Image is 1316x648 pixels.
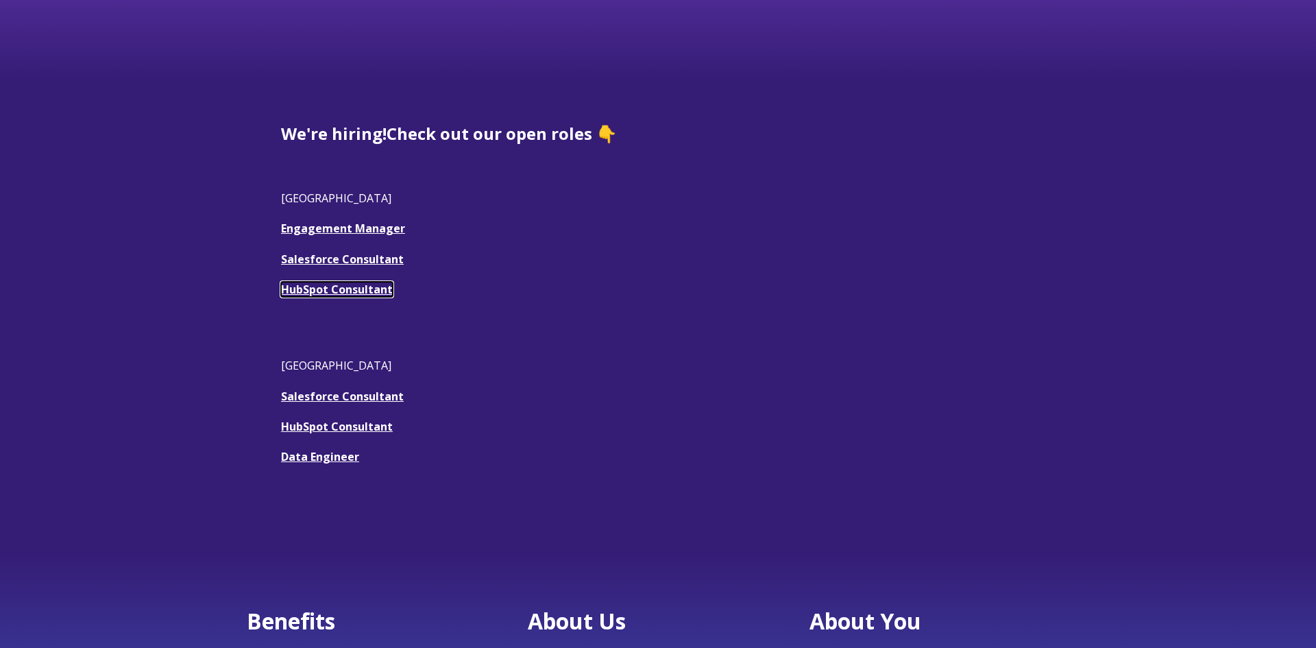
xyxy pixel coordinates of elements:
a: HubSpot Consultant [281,419,393,434]
span: Check out our open roles 👇 [387,122,617,145]
span: About Us [528,606,626,636]
span: About You [809,606,921,636]
a: Salesforce Consultant [281,389,404,404]
span: [GEOGRAPHIC_DATA] [281,358,391,373]
a: Data Engineer [281,449,359,464]
span: [GEOGRAPHIC_DATA] [281,191,391,206]
a: Salesforce Consultant [281,252,404,267]
span: We're hiring! [281,122,387,145]
span: Benefits [247,606,335,636]
a: Engagement Manager [281,221,405,236]
a: HubSpot Consultant [281,282,393,297]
